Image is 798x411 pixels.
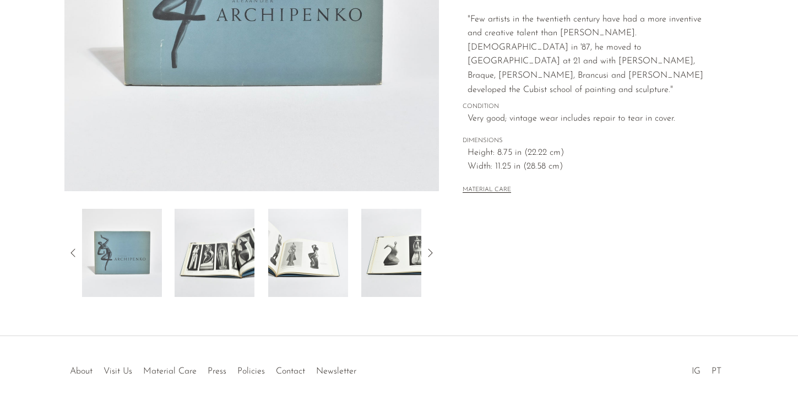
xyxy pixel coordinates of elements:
a: Material Care [143,367,197,376]
img: Archipenko [268,209,348,297]
img: Archipenko [175,209,254,297]
p: "Few artists in the twentieth century have had a more inventive and creative talent than [PERSON_... [468,13,710,98]
span: Height: 8.75 in (22.22 cm) [468,146,710,160]
button: MATERIAL CARE [463,186,511,194]
a: IG [692,367,701,376]
a: PT [712,367,721,376]
a: Press [208,367,226,376]
span: Very good; vintage wear includes repair to tear in cover. [468,112,710,126]
ul: Social Medias [686,358,727,379]
a: Visit Us [104,367,132,376]
a: About [70,367,93,376]
ul: Quick links [64,358,362,379]
img: Archipenko [361,209,441,297]
a: Contact [276,367,305,376]
span: DIMENSIONS [463,136,710,146]
span: CONDITION [463,102,710,112]
span: Width: 11.25 in (28.58 cm) [468,160,710,174]
img: Archipenko [82,209,162,297]
a: Policies [237,367,265,376]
